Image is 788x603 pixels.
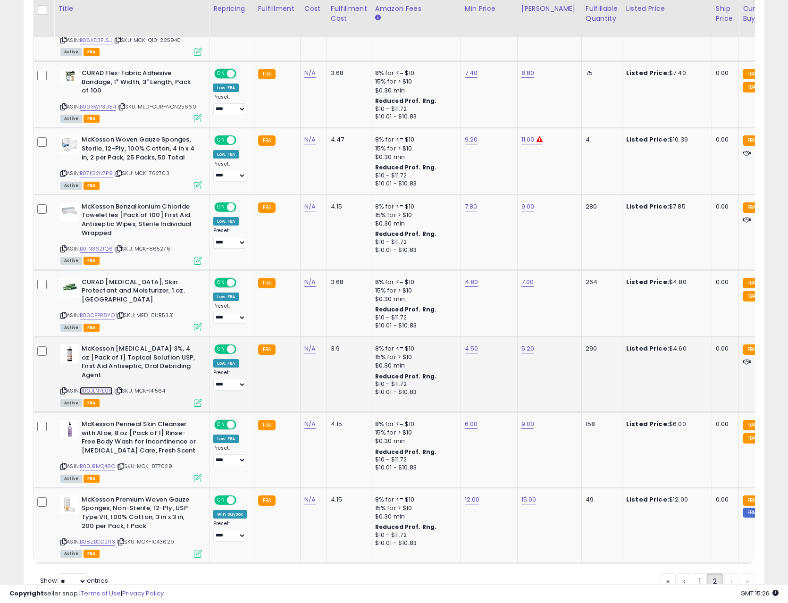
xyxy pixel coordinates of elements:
[213,94,247,115] div: Preset:
[60,278,202,330] div: ASIN:
[235,70,250,78] span: OFF
[716,278,731,286] div: 0.00
[626,420,704,428] div: $6.00
[213,293,239,301] div: Low. FBA
[375,388,453,396] div: $10.01 - $10.83
[304,135,316,144] a: N/A
[58,4,205,14] div: Title
[215,278,227,286] span: ON
[375,202,453,211] div: 8% for <= $10
[114,169,169,177] span: | SKU: MCK-762703
[743,508,761,518] small: FBM
[465,202,478,211] a: 7.80
[213,150,239,159] div: Low. FBA
[375,495,453,504] div: 8% for <= $10
[626,419,669,428] b: Listed Price:
[235,278,250,286] span: OFF
[9,589,164,598] div: seller snap | |
[213,4,250,14] div: Repricing
[375,420,453,428] div: 8% for <= $10
[465,495,480,504] a: 12.00
[84,115,100,123] span: FBA
[60,69,202,121] div: ASIN:
[213,84,239,92] div: Low. FBA
[331,495,364,504] div: 4.15
[626,202,669,211] b: Listed Price:
[60,420,202,481] div: ASIN:
[375,353,453,361] div: 15% for > $10
[716,202,731,211] div: 0.00
[375,278,453,286] div: 8% for <= $10
[304,4,323,14] div: Cost
[586,69,615,77] div: 75
[213,217,239,226] div: Low. FBA
[60,344,79,363] img: 31lwygWSyyL._SL40_.jpg
[331,135,364,144] div: 4.47
[258,344,276,355] small: FBA
[375,246,453,254] div: $10.01 - $10.83
[114,245,170,252] span: | SKU: MCK-865276
[626,495,669,504] b: Listed Price:
[84,550,100,558] span: FBA
[82,420,196,457] b: McKesson Perineal Skin Cleanser with Aloe, 8 oz [Pack of 1] Rinse-Free Body Wash for Incontinence...
[60,182,82,190] span: All listings currently available for purchase on Amazon
[375,372,437,380] b: Reduced Prof. Rng.
[84,475,100,483] span: FBA
[375,105,453,113] div: $10 - $11.72
[693,573,707,589] a: 1
[60,48,82,56] span: All listings currently available for purchase on Amazon
[743,291,760,301] small: FBA
[375,219,453,228] div: $0.30 min
[743,202,760,213] small: FBA
[375,230,437,238] b: Reduced Prof. Rng.
[586,420,615,428] div: 158
[117,103,196,110] span: | SKU: MED-CUR-NON25660
[82,135,196,164] b: McKesson Woven Gauze Sponges, Sterile, 12-Ply, 100% Cotton, 4 in x 4 in, 2 per Pack, 25 Packs, 50...
[465,4,513,14] div: Min Price
[626,68,669,77] b: Listed Price:
[60,495,202,557] div: ASIN:
[40,576,108,585] span: Show: entries
[716,344,731,353] div: 0.00
[375,163,437,171] b: Reduced Prof. Rng.
[116,311,174,319] span: | SKU: MED-CUR5331
[375,211,453,219] div: 15% for > $10
[375,380,453,388] div: $10 - $11.72
[375,464,453,472] div: $10.01 - $10.83
[80,36,112,44] a: B06XD3PLSJ
[60,257,82,265] span: All listings currently available for purchase on Amazon
[235,496,250,504] span: OFF
[521,202,535,211] a: 9.00
[375,531,453,539] div: $10 - $11.72
[60,324,82,332] span: All listings currently available for purchase on Amazon
[9,589,44,598] strong: Copyright
[82,344,196,382] b: McKesson [MEDICAL_DATA] 3%, 4 oz [Pack of 1] Topical Solution USP, First Aid Antiseptic, Oral Deb...
[80,169,113,177] a: B07K32N7P9
[375,295,453,303] div: $0.30 min
[331,420,364,428] div: 4.15
[586,344,615,353] div: 290
[215,136,227,144] span: ON
[215,421,227,429] span: ON
[60,495,79,514] img: 31gtvWXwvGL._SL40_.jpg
[716,495,731,504] div: 0.00
[213,161,247,182] div: Preset:
[586,495,615,504] div: 49
[375,539,453,547] div: $10.01 - $10.83
[707,573,723,589] a: 2
[743,135,760,146] small: FBA
[60,202,79,221] img: 31GuJZ7KbVL._SL40_.jpg
[465,135,478,144] a: 9.20
[716,69,731,77] div: 0.00
[375,180,453,188] div: $10.01 - $10.83
[626,344,704,353] div: $4.60
[80,538,115,546] a: B08ZBGD2H3
[60,344,202,406] div: ASIN:
[716,420,731,428] div: 0.00
[586,202,615,211] div: 280
[375,314,453,322] div: $10 - $11.72
[304,344,316,353] a: N/A
[113,36,181,44] span: | SKU: MCK-Q10-225940
[375,144,453,153] div: 15% for > $10
[258,135,276,146] small: FBA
